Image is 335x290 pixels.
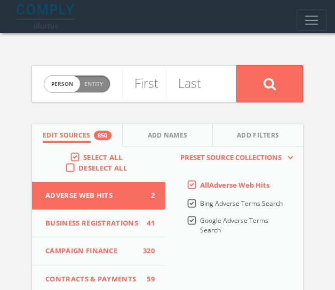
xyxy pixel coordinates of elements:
[32,182,165,210] button: Adverse Web Hits2
[200,180,269,190] span: All Adverse Web Hits
[45,274,139,285] span: Contracts & Payments
[44,76,80,92] span: person
[213,124,303,147] button: Add Filters
[32,237,165,265] button: Campaign Finance320
[175,152,287,163] span: Preset Source Collections
[45,190,139,201] span: Adverse Web Hits
[83,152,122,162] span: Select All
[175,152,293,163] button: Preset Source Collections
[78,163,127,173] span: Deselect All
[94,131,111,140] div: 850
[123,124,213,147] button: Add Names
[17,4,76,29] img: illumis
[84,80,103,88] span: Entity
[139,274,155,285] span: 59
[200,199,283,208] span: Bing Adverse Terms Search
[297,10,326,31] button: Toggle navigation
[200,216,268,235] span: Google Adverse Terms Search
[139,190,155,201] span: 2
[237,131,280,143] span: Add Filters
[32,210,165,238] button: Business Registrations41
[43,131,91,143] span: Edit Sources
[45,218,139,229] span: Business Registrations
[139,246,155,256] span: 320
[148,131,188,143] span: Add Names
[45,246,139,256] span: Campaign Finance
[139,218,155,229] span: 41
[32,124,123,147] button: Edit Sources850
